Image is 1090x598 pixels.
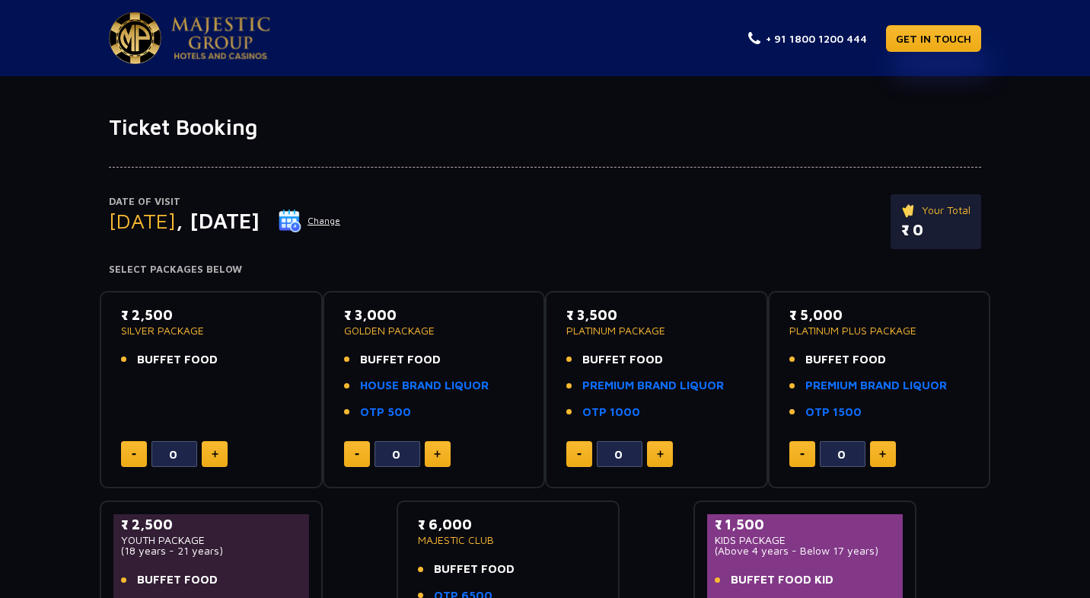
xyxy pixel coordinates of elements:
img: Majestic Pride [109,12,161,64]
p: (18 years - 21 years) [121,545,301,556]
h4: Select Packages Below [109,264,981,276]
span: BUFFET FOOD [137,571,218,589]
p: ₹ 2,500 [121,305,301,325]
span: BUFFET FOOD [434,561,515,578]
h1: Ticket Booking [109,114,981,140]
a: OTP 1000 [582,404,640,421]
p: ₹ 5,000 [789,305,970,325]
span: [DATE] [109,208,176,233]
img: minus [800,453,805,456]
p: PLATINUM PLUS PACKAGE [789,325,970,336]
img: minus [132,453,136,456]
img: plus [212,450,218,458]
img: plus [879,450,886,458]
p: SILVER PACKAGE [121,325,301,336]
span: BUFFET FOOD [805,351,886,369]
span: BUFFET FOOD KID [731,571,833,589]
p: (Above 4 years - Below 17 years) [715,545,895,556]
p: ₹ 2,500 [121,514,301,535]
p: ₹ 3,000 [344,305,524,325]
p: Your Total [901,202,970,219]
p: ₹ 1,500 [715,514,895,535]
a: GET IN TOUCH [886,25,981,52]
img: ticket [901,202,917,219]
button: Change [278,209,341,233]
img: plus [657,450,664,458]
img: Majestic Pride [171,17,270,59]
a: OTP 500 [360,404,411,421]
img: minus [577,453,582,456]
span: BUFFET FOOD [360,351,441,369]
a: HOUSE BRAND LIQUOR [360,377,489,395]
a: OTP 1500 [805,404,862,421]
a: + 91 1800 1200 444 [748,30,867,46]
p: ₹ 3,500 [566,305,747,325]
p: MAJESTIC CLUB [418,535,598,545]
span: BUFFET FOOD [137,351,218,369]
a: PREMIUM BRAND LIQUOR [582,377,724,395]
p: ₹ 6,000 [418,514,598,535]
img: plus [434,450,441,458]
p: GOLDEN PACKAGE [344,325,524,336]
p: ₹ 0 [901,219,970,241]
span: BUFFET FOOD [582,351,663,369]
p: YOUTH PACKAGE [121,535,301,545]
p: PLATINUM PACKAGE [566,325,747,336]
span: , [DATE] [176,208,260,233]
a: PREMIUM BRAND LIQUOR [805,377,947,395]
p: Date of Visit [109,194,341,209]
img: minus [355,453,359,456]
p: KIDS PACKAGE [715,535,895,545]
